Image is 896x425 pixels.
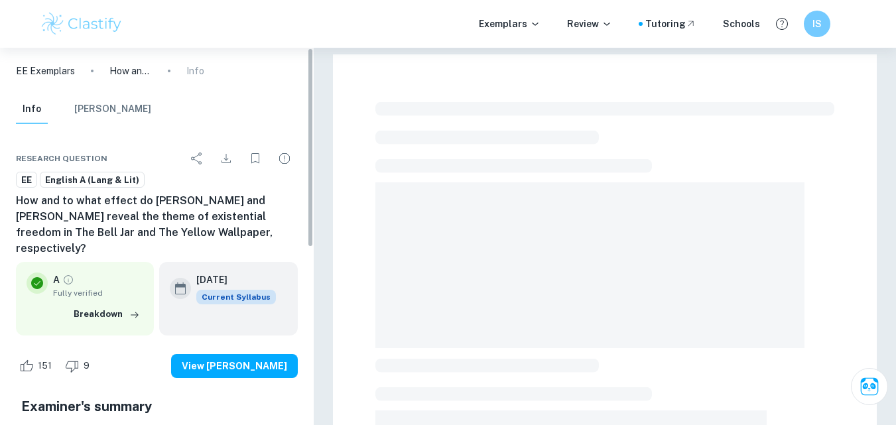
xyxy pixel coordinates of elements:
span: Research question [16,152,107,164]
span: English A (Lang & Lit) [40,174,144,187]
div: Share [184,145,210,172]
span: 151 [31,359,59,373]
span: Current Syllabus [196,290,276,304]
div: Bookmark [242,145,269,172]
a: EE Exemplars [16,64,75,78]
button: Ask Clai [851,368,888,405]
div: This exemplar is based on the current syllabus. Feel free to refer to it for inspiration/ideas wh... [196,290,276,304]
img: Clastify logo [40,11,124,37]
button: Help and Feedback [771,13,793,35]
span: Fully verified [53,287,143,299]
a: EE [16,172,37,188]
button: Info [16,95,48,124]
h5: Examiner's summary [21,396,292,416]
p: How and to what effect do [PERSON_NAME] and [PERSON_NAME] reveal the theme of existential freedom... [109,64,152,78]
h6: How and to what effect do [PERSON_NAME] and [PERSON_NAME] reveal the theme of existential freedom... [16,193,298,257]
a: English A (Lang & Lit) [40,172,145,188]
span: 9 [76,359,97,373]
a: Tutoring [645,17,696,31]
p: A [53,273,60,287]
div: Like [16,355,59,377]
p: Exemplars [479,17,541,31]
h6: IS [809,17,824,31]
button: IS [804,11,830,37]
div: Dislike [62,355,97,377]
button: Breakdown [70,304,143,324]
button: View [PERSON_NAME] [171,354,298,378]
a: Schools [723,17,760,31]
p: Review [567,17,612,31]
span: EE [17,174,36,187]
button: [PERSON_NAME] [74,95,151,124]
a: Grade fully verified [62,274,74,286]
p: Info [186,64,204,78]
div: Report issue [271,145,298,172]
div: Download [213,145,239,172]
h6: [DATE] [196,273,265,287]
